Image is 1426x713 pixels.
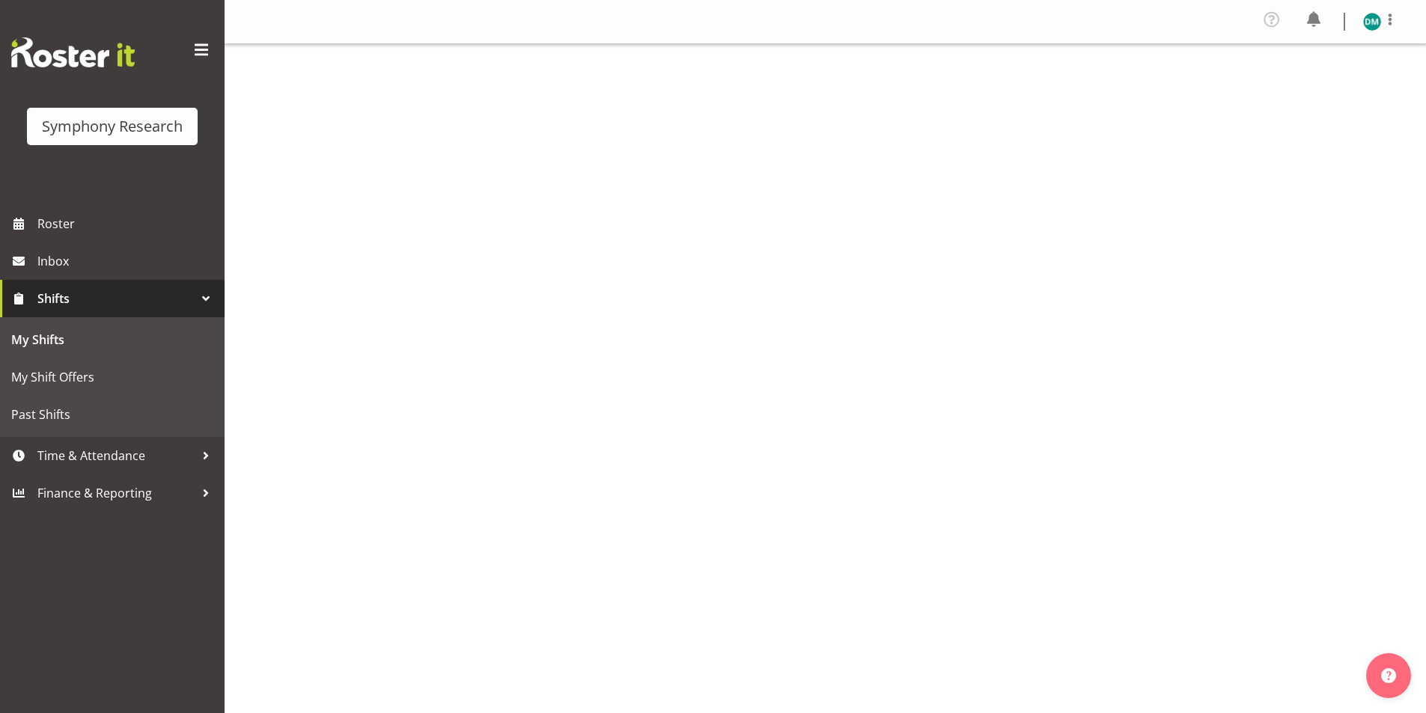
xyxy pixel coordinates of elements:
[1381,668,1396,683] img: help-xxl-2.png
[37,212,217,235] span: Roster
[4,396,221,433] a: Past Shifts
[11,403,213,426] span: Past Shifts
[42,115,183,138] div: Symphony Research
[4,358,221,396] a: My Shift Offers
[37,287,195,310] span: Shifts
[4,321,221,358] a: My Shifts
[37,482,195,504] span: Finance & Reporting
[11,37,135,67] img: Rosterit website logo
[11,328,213,351] span: My Shifts
[11,366,213,388] span: My Shift Offers
[37,444,195,467] span: Time & Attendance
[37,250,217,272] span: Inbox
[1363,13,1381,31] img: denis-morsin11871.jpg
